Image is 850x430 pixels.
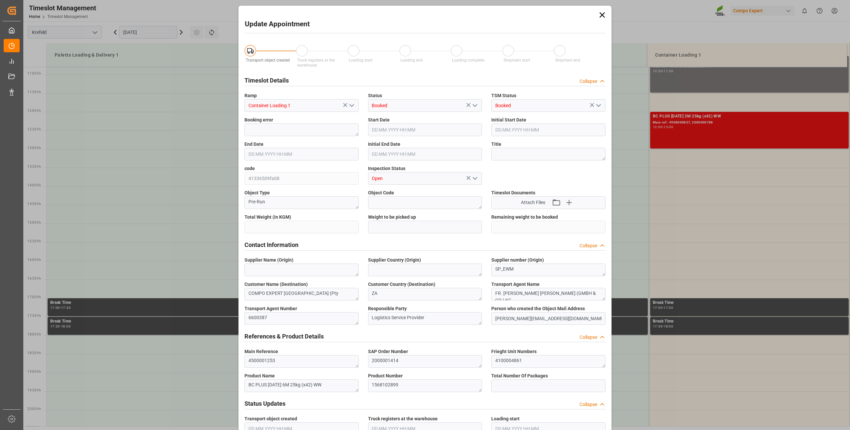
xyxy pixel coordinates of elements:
[491,116,526,123] span: Initial Start Date
[368,99,482,112] input: Type to search/select
[244,281,308,288] span: Customer Name (Destination)
[400,58,423,63] span: Loading end
[452,58,484,63] span: Loading complete
[491,123,606,136] input: DD.MM.YYYY HH:MM
[555,58,580,63] span: Shipment end
[244,312,359,325] textarea: 6600387
[368,141,400,148] span: Initial End Date
[368,372,403,379] span: Product Number
[491,214,558,221] span: Remaining weight to be booked
[244,257,293,264] span: Supplier Name (Origin)
[244,92,257,99] span: Ramp
[593,101,603,111] button: open menu
[491,257,544,264] span: Supplier number (Origin)
[504,58,530,63] span: Shipment start
[244,399,285,408] h2: Status Updates
[580,401,597,408] div: Collapse
[491,355,606,368] textarea: 4100004861
[244,305,297,312] span: Transport Agent Number
[244,76,289,85] h2: Timeslot Details
[491,415,520,422] span: Loading start
[368,92,382,99] span: Status
[244,240,298,249] h2: Contact Information
[244,165,255,172] span: code
[491,348,537,355] span: Frieght Unit Numbers
[368,305,407,312] span: Responsible Party
[491,281,540,288] span: Transport Agent Name
[368,257,421,264] span: Supplier Country (Origin)
[244,214,291,221] span: Total Weight (in KGM)
[246,58,290,63] span: Transport object created
[244,196,359,209] textarea: Pre-Run
[244,332,324,341] h2: References & Product Details
[521,199,545,206] span: Attach Files
[368,281,435,288] span: Customer Country (Destination)
[244,348,278,355] span: Main Reference
[244,116,273,123] span: Booking error
[580,334,597,341] div: Collapse
[368,123,482,136] input: DD.MM.YYYY HH:MM
[368,312,482,325] textarea: Logistics Service Provider
[368,189,394,196] span: Object Code
[491,372,548,379] span: Total Number Of Packages
[368,288,482,301] textarea: ZA
[244,379,359,392] textarea: BC PLUS [DATE] 6M 25kg (x42) WW
[349,58,373,63] span: Loading start
[470,173,480,184] button: open menu
[470,101,480,111] button: open menu
[491,141,501,148] span: Title
[244,415,297,422] span: Transport object created
[244,189,270,196] span: Object Type
[491,288,606,301] textarea: FR. [PERSON_NAME] [PERSON_NAME] (GMBH & CO.) KG
[491,305,585,312] span: Person who created the Object Mail Address
[368,415,438,422] span: Truck registers at the warehouse
[368,116,390,123] span: Start Date
[244,288,359,301] textarea: COMPO EXPERT [GEOGRAPHIC_DATA] (Pty
[244,141,263,148] span: End Date
[580,78,597,85] div: Collapse
[346,101,356,111] button: open menu
[368,348,408,355] span: SAP Order Number
[368,148,482,160] input: DD.MM.YYYY HH:MM
[368,379,482,392] textarea: 1568102899
[244,148,359,160] input: DD.MM.YYYY HH:MM
[245,19,310,30] h2: Update Appointment
[491,92,516,99] span: TSM Status
[244,372,275,379] span: Product Name
[244,355,359,368] textarea: 4500001253
[368,165,405,172] span: Inspection Status
[580,242,597,249] div: Collapse
[368,355,482,368] textarea: 2000001414
[368,214,416,221] span: Weight to be picked up
[297,58,335,68] span: Truck registers at the warehouse
[491,189,535,196] span: Timeslot Documents
[491,264,606,276] textarea: SP_EWM
[244,99,359,112] input: Type to search/select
